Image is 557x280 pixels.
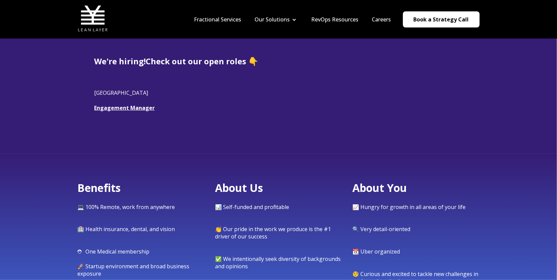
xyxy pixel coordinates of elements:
[311,16,359,23] a: RevOps Resources
[215,181,263,195] span: About Us
[352,181,407,195] span: About You
[146,56,259,67] span: Check out our open roles 👇
[78,225,175,233] span: 🏥 Health insurance, dental, and vision
[372,16,391,23] a: Careers
[78,3,108,33] img: Lean Layer Logo
[255,16,290,23] a: Our Solutions
[215,225,331,240] span: 👏 Our pride in the work we produce is the #1 driver of our success
[78,263,190,277] span: 🚀 Startup environment and broad business exposure
[78,181,121,195] span: Benefits
[215,255,341,270] span: ✅ We intentionally seek diversity of backgrounds and opinions
[94,104,155,112] a: Engagement Manager
[188,16,398,23] div: Navigation Menu
[215,203,289,211] span: 📊 Self-funded and profitable
[352,203,466,211] span: 📈 Hungry for growth in all areas of your life
[194,16,241,23] a: Fractional Services
[94,56,146,67] span: We're hiring!
[352,225,410,233] span: 🔍 Very detail-oriented
[78,248,150,255] span: ⛑ One Medical membership
[352,248,400,255] span: 📆 Uber organized
[78,203,175,211] span: 💻 100% Remote, work from anywhere
[403,11,480,27] a: Book a Strategy Call
[94,89,148,96] span: [GEOGRAPHIC_DATA]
